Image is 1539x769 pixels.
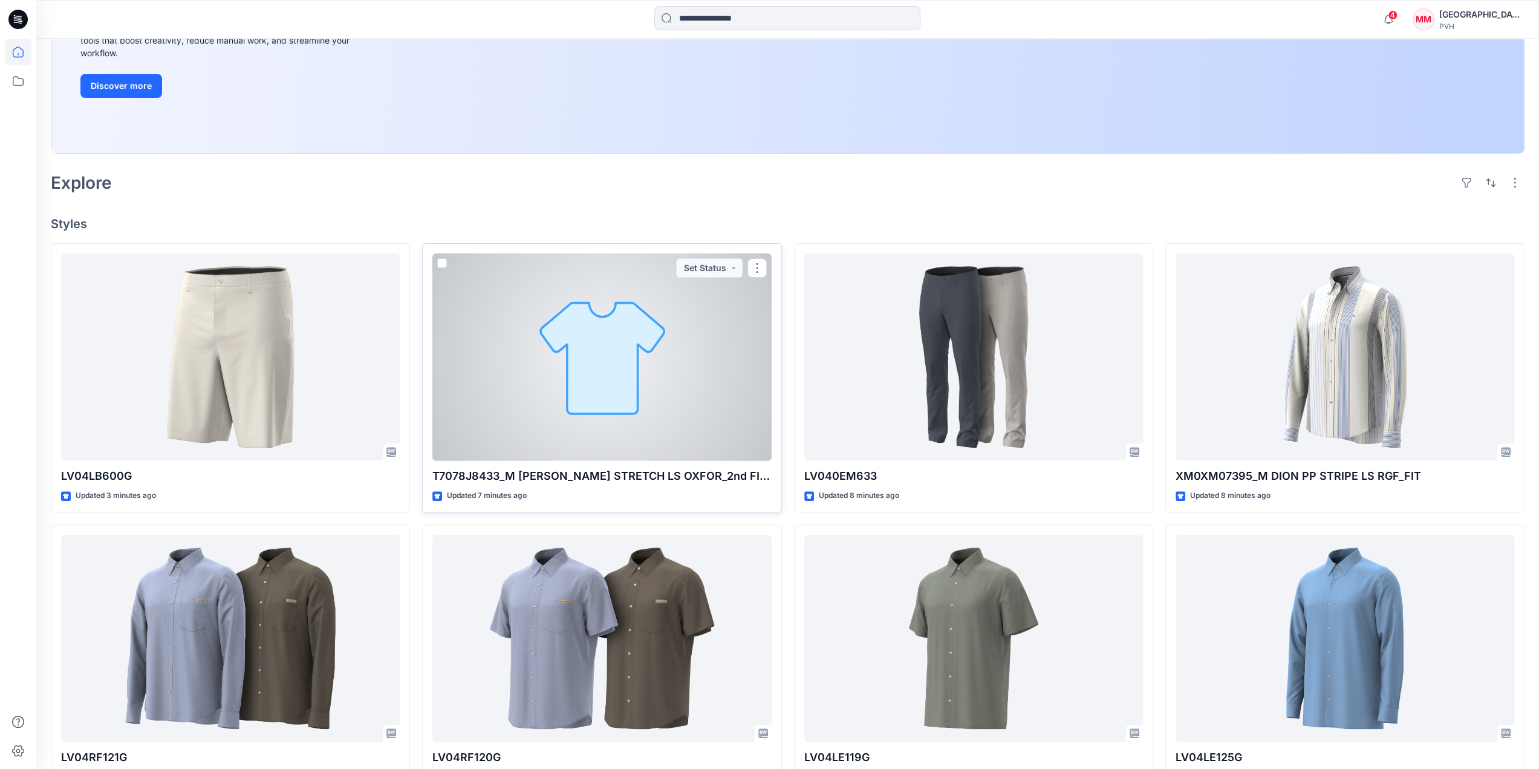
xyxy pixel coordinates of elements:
a: LV040EM633 [804,254,1143,461]
p: Updated 8 minutes ago [1190,489,1271,502]
span: 4 [1388,10,1397,20]
p: T7078J8433_M [PERSON_NAME] STRETCH LS OXFOR_2nd FIT_[DATE] [432,468,771,485]
div: Explore ideas faster and recolor styles at scale with AI-powered tools that boost creativity, red... [80,21,353,59]
h2: Explore [51,173,112,192]
p: XM0XM07395_M DION PP STRIPE LS RGF_FIT [1176,468,1514,485]
p: LV04LB600G [61,468,400,485]
a: LV04RF121G [61,535,400,742]
p: LV04RF121G [61,749,400,766]
div: PVH [1439,22,1524,31]
a: LV04LE119G [804,535,1143,742]
a: XM0XM07395_M DION PP STRIPE LS RGF_FIT [1176,254,1514,461]
button: Discover more [80,74,162,98]
a: T7078J8433_M TOMMY STRETCH LS OXFOR_2nd FIT_7-30-2025 [432,254,771,461]
h4: Styles [51,217,1524,231]
p: Updated 3 minutes ago [76,489,156,502]
div: MM [1413,8,1434,30]
a: LV04RF120G [432,535,771,742]
div: [GEOGRAPHIC_DATA][PERSON_NAME][GEOGRAPHIC_DATA] [1439,7,1524,22]
p: LV04RF120G [432,749,771,766]
a: LV04LE125G [1176,535,1514,742]
p: Updated 8 minutes ago [819,489,899,502]
p: LV04LE125G [1176,749,1514,766]
a: LV04LB600G [61,254,400,461]
p: LV040EM633 [804,468,1143,485]
a: Discover more [80,74,353,98]
p: LV04LE119G [804,749,1143,766]
p: Updated 7 minutes ago [447,489,527,502]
